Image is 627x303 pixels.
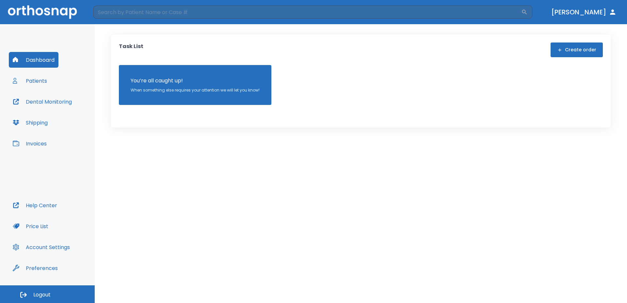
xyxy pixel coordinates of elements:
[549,6,619,18] button: [PERSON_NAME]
[9,197,61,213] button: Help Center
[9,52,58,68] button: Dashboard
[9,239,74,255] button: Account Settings
[9,218,52,234] button: Price List
[9,136,51,151] button: Invoices
[9,260,62,276] button: Preferences
[9,94,76,109] button: Dental Monitoring
[93,6,521,19] input: Search by Patient Name or Case #
[119,42,143,57] p: Task List
[131,77,260,85] p: You’re all caught up!
[551,42,603,57] button: Create order
[131,87,260,93] p: When something else requires your attention we will let you know!
[9,115,52,130] button: Shipping
[9,73,51,89] button: Patients
[8,5,77,19] img: Orthosnap
[33,291,51,298] span: Logout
